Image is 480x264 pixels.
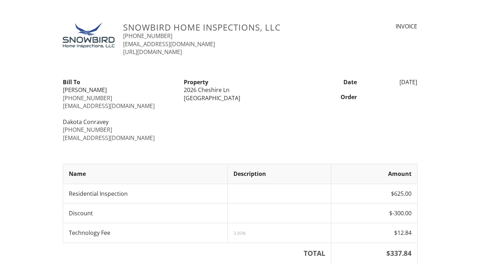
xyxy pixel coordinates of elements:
[123,22,326,32] h3: Snowbird Home Inspections, LLC
[63,134,155,142] a: [EMAIL_ADDRESS][DOMAIN_NAME]
[361,78,422,86] div: [DATE]
[335,22,417,30] div: INVOICE
[331,204,417,223] td: $-300.00
[63,184,227,203] td: Residential Inspection
[123,40,215,48] a: [EMAIL_ADDRESS][DOMAIN_NAME]
[300,93,361,101] div: Order
[331,184,417,203] td: $625.00
[184,94,296,102] div: [GEOGRAPHIC_DATA]
[63,243,331,264] th: TOTAL
[331,164,417,184] th: Amount
[63,223,227,243] td: Technology Fee
[300,78,361,86] div: Date
[63,102,155,110] a: [EMAIL_ADDRESS][DOMAIN_NAME]
[331,223,417,243] td: $12.84
[123,32,172,40] a: [PHONE_NUMBER]
[184,78,208,86] strong: Property
[63,164,227,184] th: Name
[63,86,175,94] div: [PERSON_NAME]
[184,86,296,94] div: 2026 Cheshire Ln
[63,204,227,223] td: Discount
[63,118,175,126] div: Dakota Conravey
[123,48,182,56] a: [URL][DOMAIN_NAME]
[63,94,112,102] a: [PHONE_NUMBER]
[233,230,325,236] div: 3.95%
[63,78,80,86] strong: Bill To
[331,243,417,264] th: $337.84
[63,126,112,134] a: [PHONE_NUMBER]
[63,22,115,48] img: Original_on_Transparent.png
[227,164,331,184] th: Description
